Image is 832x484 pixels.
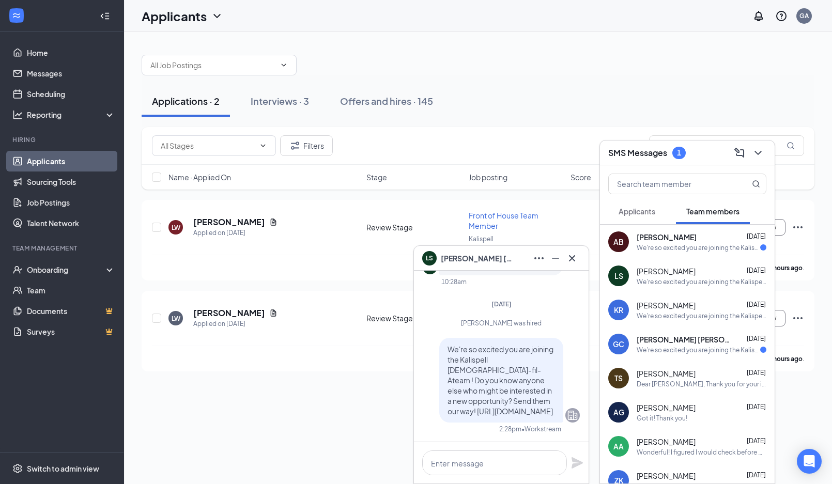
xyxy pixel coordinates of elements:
[609,174,731,194] input: Search team member
[533,252,545,264] svg: Ellipses
[11,10,22,21] svg: WorkstreamLogo
[733,147,746,159] svg: ComposeMessage
[448,345,553,416] span: We're so excited you are joining the Kalispell [DEMOGRAPHIC_DATA]-fil-Ateam ! Do you know anyone ...
[211,10,223,22] svg: ChevronDown
[27,151,115,171] a: Applicants
[619,207,655,216] span: Applicants
[423,319,580,327] div: [PERSON_NAME] was hired
[747,335,766,342] span: [DATE]
[27,213,115,233] a: Talent Network
[731,145,748,161] button: ComposeMessage
[637,300,696,310] span: [PERSON_NAME]
[12,244,113,253] div: Team Management
[613,441,624,451] div: AA
[531,250,547,267] button: Ellipses
[613,407,624,417] div: AG
[27,171,115,192] a: Sourcing Tools
[752,10,765,22] svg: Notifications
[193,307,265,319] h5: [PERSON_NAME]
[27,301,115,321] a: DocumentsCrown
[280,61,288,69] svg: ChevronDown
[12,135,113,144] div: Hiring
[499,425,521,433] div: 2:28pm
[614,373,623,383] div: TS
[441,277,467,286] div: 10:28am
[637,414,687,423] div: Got it! Thank you!
[251,95,309,107] div: Interviews · 3
[637,471,696,481] span: [PERSON_NAME]
[571,457,583,469] svg: Plane
[564,250,580,267] button: Cross
[637,368,696,379] span: [PERSON_NAME]
[366,222,463,232] div: Review Stage
[280,135,333,156] button: Filter Filters
[765,264,803,272] b: 12 hours ago
[649,135,804,156] input: Search in applications
[289,139,301,152] svg: Filter
[792,221,804,233] svg: Ellipses
[747,403,766,411] span: [DATE]
[168,172,231,182] span: Name · Applied On
[27,192,115,213] a: Job Postings
[193,216,265,228] h5: [PERSON_NAME]
[750,145,766,161] button: ChevronDown
[27,264,106,275] div: Onboarding
[193,319,278,329] div: Applied on [DATE]
[637,402,696,413] span: [PERSON_NAME]
[797,449,822,474] div: Open Intercom Messenger
[521,425,561,433] span: • Workstream
[571,172,591,182] span: Score
[172,314,180,323] div: LW
[637,243,760,252] div: We're so excited you are joining the Kalispell [DEMOGRAPHIC_DATA]-fil-Ateam ! Do you know anyone ...
[677,148,681,157] div: 1
[637,277,766,286] div: We're so excited you are joining the Kalispell [DEMOGRAPHIC_DATA]-fil-Ateam ! Do you know anyone ...
[142,7,207,25] h1: Applicants
[27,110,116,120] div: Reporting
[366,313,463,323] div: Review Stage
[27,280,115,301] a: Team
[614,271,623,281] div: LS
[637,266,696,276] span: [PERSON_NAME]
[27,463,99,474] div: Switch to admin view
[441,253,513,264] span: [PERSON_NAME] [PERSON_NAME]
[613,237,624,247] div: AB
[161,140,255,151] input: All Stages
[12,110,23,120] svg: Analysis
[608,147,667,159] h3: SMS Messages
[27,84,115,104] a: Scheduling
[469,172,507,182] span: Job posting
[747,369,766,377] span: [DATE]
[613,339,624,349] div: GC
[340,95,433,107] div: Offers and hires · 145
[752,147,764,159] svg: ChevronDown
[775,10,788,22] svg: QuestionInfo
[637,436,696,447] span: [PERSON_NAME]
[100,11,110,21] svg: Collapse
[686,207,739,216] span: Team members
[637,380,766,388] div: Dear [PERSON_NAME], Thank you for your interest in joining our team at [GEOGRAPHIC_DATA] and for ...
[269,218,278,226] svg: Document
[566,409,579,421] svg: Company
[799,11,809,20] div: GA
[614,305,623,315] div: KR
[637,311,766,320] div: We're so excited you are joining the Kalispell [DEMOGRAPHIC_DATA]-fil-Ateam ! Do you know anyone ...
[491,300,512,308] span: [DATE]
[765,355,803,363] b: 13 hours ago
[469,211,538,230] span: Front of House Team Member
[747,471,766,479] span: [DATE]
[787,142,795,150] svg: MagnifyingGlass
[150,59,275,71] input: All Job Postings
[259,142,267,150] svg: ChevronDown
[27,321,115,342] a: SurveysCrown
[152,95,220,107] div: Applications · 2
[747,437,766,445] span: [DATE]
[566,252,578,264] svg: Cross
[172,223,180,232] div: LW
[547,250,564,267] button: Minimize
[27,63,115,84] a: Messages
[12,264,23,275] svg: UserCheck
[27,42,115,63] a: Home
[269,309,278,317] svg: Document
[792,312,804,324] svg: Ellipses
